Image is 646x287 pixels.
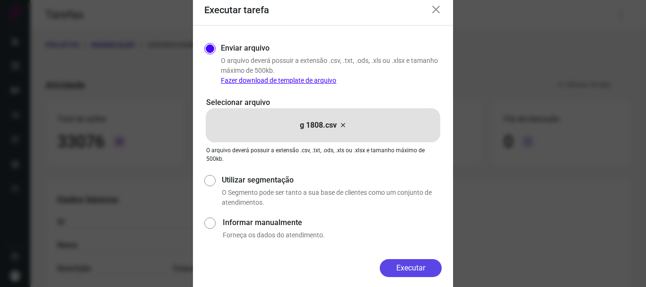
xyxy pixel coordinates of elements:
[223,230,442,240] p: Forneça os dados do atendimento.
[206,146,440,163] p: O arquivo deverá possuir a extensão .csv, .txt, .ods, .xls ou .xlsx e tamanho máximo de 500kb.
[380,259,442,277] button: Executar
[221,77,336,84] a: Fazer download de template de arquivo
[223,217,442,228] label: Informar manualmente
[206,97,440,108] p: Selecionar arquivo
[204,4,269,16] h3: Executar tarefa
[221,43,270,54] label: Enviar arquivo
[222,174,442,186] label: Utilizar segmentação
[300,120,337,131] p: g 1808.csv
[222,188,442,208] p: O Segmento pode ser tanto a sua base de clientes como um conjunto de atendimentos.
[221,56,442,86] p: O arquivo deverá possuir a extensão .csv, .txt, .ods, .xls ou .xlsx e tamanho máximo de 500kb.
